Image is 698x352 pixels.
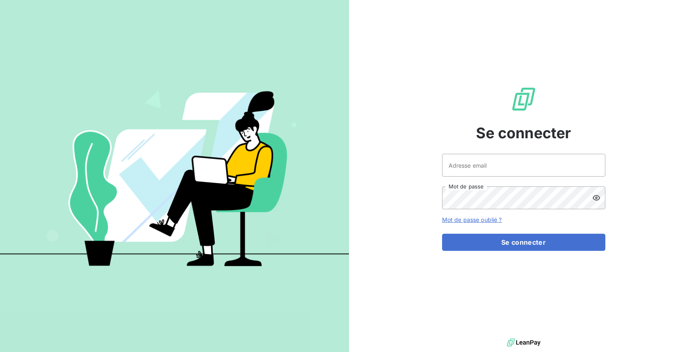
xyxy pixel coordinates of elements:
[476,122,571,144] span: Se connecter
[442,234,605,251] button: Se connecter
[507,337,540,349] img: logo
[442,154,605,177] input: placeholder
[511,86,537,112] img: Logo LeanPay
[442,216,502,223] a: Mot de passe oublié ?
